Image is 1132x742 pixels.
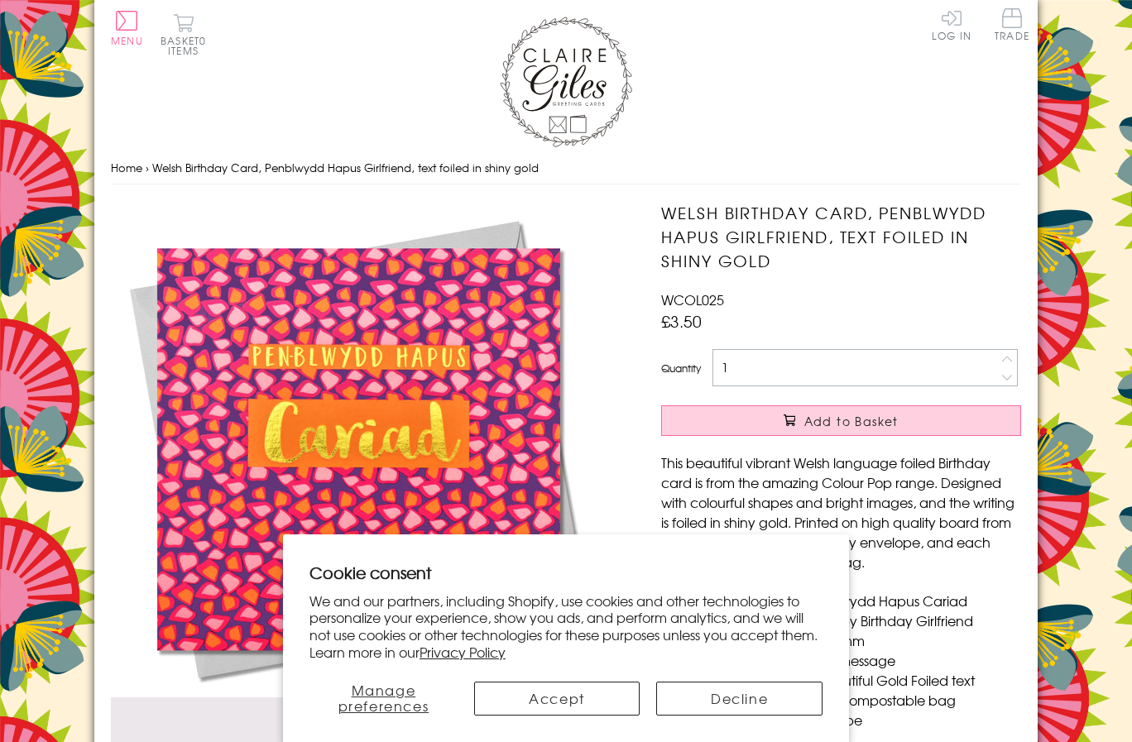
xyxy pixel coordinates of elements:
button: Manage preferences [309,682,458,716]
button: Decline [656,682,823,716]
span: Welsh Birthday Card, Penblwydd Hapus Girlfriend, text foiled in shiny gold [152,160,539,175]
button: Accept [474,682,640,716]
span: Add to Basket [804,413,899,429]
nav: breadcrumbs [111,151,1021,185]
img: Claire Giles Greetings Cards [500,17,632,147]
label: Quantity [661,361,701,376]
span: › [146,160,149,175]
p: This beautiful vibrant Welsh language foiled Birthday card is from the amazing Colour Pop range. ... [661,452,1021,572]
span: WCOL025 [661,290,724,309]
p: We and our partners, including Shopify, use cookies and other technologies to personalize your ex... [309,592,823,661]
span: Manage preferences [338,680,429,716]
a: Log In [932,8,971,41]
span: Trade [995,8,1029,41]
button: Menu [111,11,143,45]
span: 0 items [168,33,206,58]
a: Privacy Policy [420,642,506,662]
span: £3.50 [661,309,702,333]
img: Welsh Birthday Card, Penblwydd Hapus Girlfriend, text foiled in shiny gold [111,201,607,697]
button: Add to Basket [661,405,1021,436]
a: Home [111,160,142,175]
button: Basket0 items [161,13,206,55]
a: Trade [995,8,1029,44]
span: Menu [111,33,143,48]
h2: Cookie consent [309,561,823,584]
h1: Welsh Birthday Card, Penblwydd Hapus Girlfriend, text foiled in shiny gold [661,201,1021,272]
